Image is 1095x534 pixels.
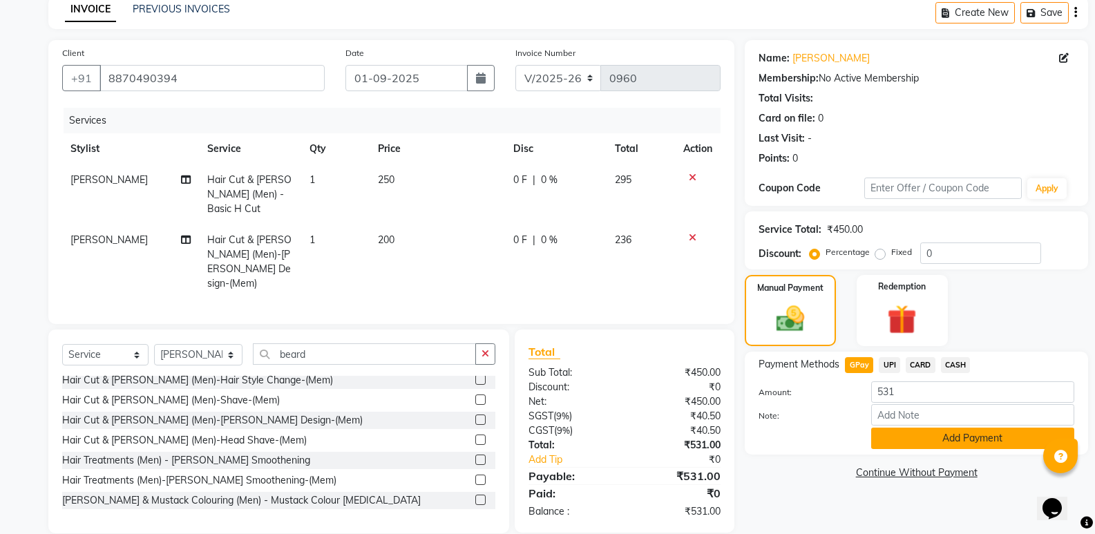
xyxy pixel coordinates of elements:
th: Qty [301,133,370,164]
input: Enter Offer / Coupon Code [864,178,1022,199]
div: Services [64,108,731,133]
input: Search by Name/Mobile/Email/Code [99,65,325,91]
a: Continue Without Payment [748,466,1085,480]
div: Hair Treatments (Men)-[PERSON_NAME] Smoothening-(Mem) [62,473,336,488]
th: Service [199,133,301,164]
a: PREVIOUS INVOICES [133,3,230,15]
input: Add Note [871,404,1074,426]
div: Total: [518,438,625,452]
div: Last Visit: [759,131,805,146]
div: Hair Treatments (Men) - [PERSON_NAME] Smoothening [62,453,310,468]
div: Hair Cut & [PERSON_NAME] (Men)-Head Shave-(Mem) [62,433,307,448]
div: ₹0 [625,380,731,394]
div: Paid: [518,485,625,502]
button: Create New [935,2,1015,23]
span: GPay [845,357,873,373]
input: Amount [871,381,1074,403]
div: [PERSON_NAME] & Mustack Colouring (Men) - Mustack Colour [MEDICAL_DATA] Free [62,513,444,528]
div: ( ) [518,423,625,438]
div: ( ) [518,409,625,423]
button: +91 [62,65,101,91]
span: Payment Methods [759,357,839,372]
button: Save [1020,2,1069,23]
div: No Active Membership [759,71,1074,86]
div: Payable: [518,468,625,484]
input: Search or Scan [253,343,476,365]
span: SGST [529,410,553,422]
span: 0 % [541,173,558,187]
span: 200 [378,233,394,246]
img: _cash.svg [768,303,813,335]
button: Apply [1027,178,1067,199]
div: Total Visits: [759,91,813,106]
th: Total [607,133,675,164]
div: ₹450.00 [625,365,731,380]
span: CGST [529,424,554,437]
span: Hair Cut & [PERSON_NAME] (Men) - Basic H Cut [207,173,292,215]
span: 295 [615,173,631,186]
div: Balance : [518,504,625,519]
label: Invoice Number [515,47,575,59]
label: Percentage [826,246,870,258]
div: Coupon Code [759,181,864,196]
span: UPI [879,357,900,373]
span: CASH [941,357,971,373]
th: Action [675,133,721,164]
div: - [808,131,812,146]
div: Sub Total: [518,365,625,380]
div: ₹531.00 [625,438,731,452]
label: Note: [748,410,860,422]
div: ₹531.00 [625,468,731,484]
label: Fixed [891,246,912,258]
div: Discount: [518,380,625,394]
span: | [533,173,535,187]
div: [PERSON_NAME] & Mustack Colouring (Men) - Mustack Colour [MEDICAL_DATA] [62,493,421,508]
iframe: chat widget [1037,479,1081,520]
span: 1 [310,233,315,246]
th: Price [370,133,505,164]
a: [PERSON_NAME] [792,51,870,66]
div: ₹531.00 [625,504,731,519]
div: Hair Cut & [PERSON_NAME] (Men)-[PERSON_NAME] Design-(Mem) [62,413,363,428]
div: ₹40.50 [625,409,731,423]
span: [PERSON_NAME] [70,233,148,246]
label: Manual Payment [757,282,823,294]
label: Amount: [748,386,860,399]
div: 0 [818,111,823,126]
img: _gift.svg [878,301,926,338]
button: Add Payment [871,428,1074,449]
div: ₹450.00 [827,222,863,237]
div: ₹0 [642,452,731,467]
span: | [533,233,535,247]
div: 0 [792,151,798,166]
span: 250 [378,173,394,186]
label: Date [345,47,364,59]
div: Net: [518,394,625,409]
div: Points: [759,151,790,166]
span: Hair Cut & [PERSON_NAME] (Men)-[PERSON_NAME] Design-(Mem) [207,233,292,289]
span: 9% [556,410,569,421]
div: Name: [759,51,790,66]
label: Client [62,47,84,59]
a: Add Tip [518,452,642,467]
div: Hair Cut & [PERSON_NAME] (Men)-Shave-(Mem) [62,393,280,408]
th: Stylist [62,133,199,164]
div: Discount: [759,247,801,261]
span: CARD [906,357,935,373]
div: ₹0 [625,485,731,502]
div: Service Total: [759,222,821,237]
div: Hair Cut & [PERSON_NAME] (Men)-Hair Style Change-(Mem) [62,373,333,388]
th: Disc [505,133,607,164]
span: 0 F [513,173,527,187]
span: 236 [615,233,631,246]
span: 1 [310,173,315,186]
span: 0 % [541,233,558,247]
div: Card on file: [759,111,815,126]
span: Total [529,345,560,359]
span: [PERSON_NAME] [70,173,148,186]
div: ₹40.50 [625,423,731,438]
span: 0 F [513,233,527,247]
label: Redemption [878,280,926,293]
div: Membership: [759,71,819,86]
span: 9% [557,425,570,436]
